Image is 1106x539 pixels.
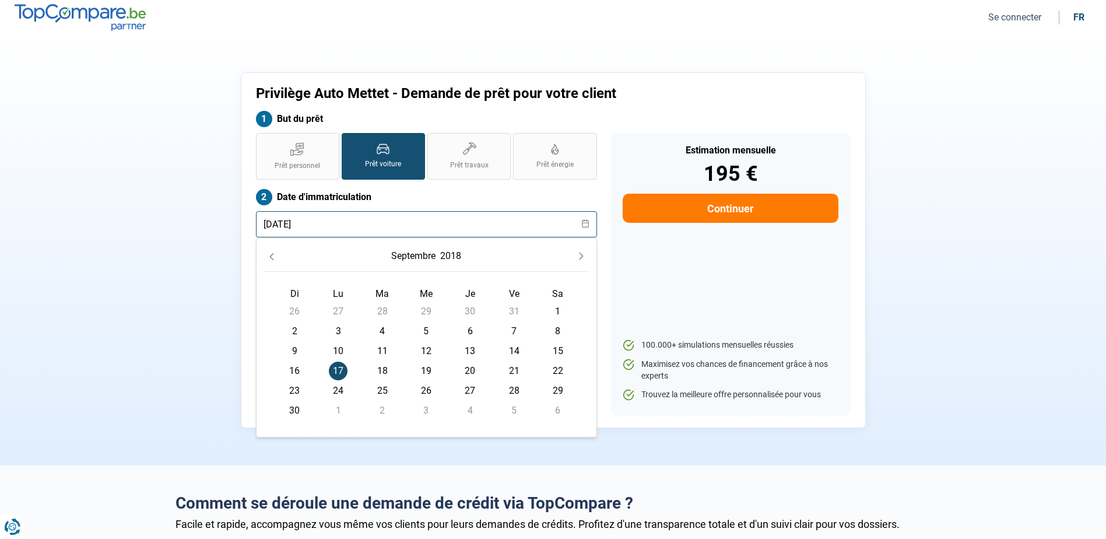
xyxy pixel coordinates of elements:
[285,322,304,341] span: 2
[623,146,838,155] div: Estimation mensuelle
[256,211,597,237] input: jj/mm/aaaa
[536,341,580,361] td: 15
[373,381,392,400] span: 25
[360,401,404,421] td: 2
[417,401,436,420] span: 3
[273,381,317,401] td: 23
[549,302,567,321] span: 1
[623,163,838,184] div: 195 €
[450,160,489,170] span: Prêt travaux
[373,302,392,321] span: 28
[552,288,563,299] span: Sa
[438,246,464,267] button: Choose Year
[404,401,448,421] td: 3
[417,322,436,341] span: 5
[175,494,931,513] h2: Comment se déroule une demande de crédit via TopCompare ?
[285,362,304,380] span: 16
[317,361,360,381] td: 17
[317,381,360,401] td: 24
[417,342,436,360] span: 12
[264,248,280,264] button: Previous Month
[373,401,392,420] span: 2
[1073,12,1084,23] div: fr
[549,342,567,360] span: 15
[329,381,347,400] span: 24
[256,238,597,437] div: Choose Date
[275,161,320,171] span: Prêt personnel
[492,361,536,381] td: 21
[549,362,567,380] span: 22
[461,381,479,400] span: 27
[373,322,392,341] span: 4
[536,381,580,401] td: 29
[448,401,492,421] td: 4
[273,341,317,361] td: 9
[461,322,479,341] span: 6
[285,342,304,360] span: 9
[317,321,360,341] td: 3
[389,246,438,267] button: Choose Month
[417,381,436,400] span: 26
[317,341,360,361] td: 10
[317,401,360,421] td: 1
[404,361,448,381] td: 19
[573,248,589,264] button: Next Month
[536,160,574,170] span: Prêt énergie
[329,401,347,420] span: 1
[492,381,536,401] td: 28
[273,401,317,421] td: 30
[360,361,404,381] td: 18
[536,302,580,321] td: 1
[461,401,479,420] span: 4
[492,401,536,421] td: 5
[417,362,436,380] span: 19
[461,342,479,360] span: 13
[623,389,838,401] li: Trouvez la meilleure offre personnalisée pour vous
[375,288,389,299] span: Ma
[505,342,524,360] span: 14
[536,361,580,381] td: 22
[175,518,931,530] div: Facile et rapide, accompagnez vous même vos clients pour leurs demandes de crédits. Profitez d'un...
[329,322,347,341] span: 3
[404,302,448,321] td: 29
[448,341,492,361] td: 13
[536,401,580,421] td: 6
[509,288,519,299] span: Ve
[273,321,317,341] td: 2
[329,362,347,380] span: 17
[373,362,392,380] span: 18
[285,381,304,400] span: 23
[465,288,475,299] span: Je
[365,159,401,169] span: Prêt voiture
[256,85,698,102] h1: Privilège Auto Mettet - Demande de prêt pour votre client
[549,401,567,420] span: 6
[290,288,299,299] span: Di
[256,111,597,127] label: But du prêt
[623,359,838,381] li: Maximisez vos chances de financement grâce à nos experts
[329,342,347,360] span: 10
[448,321,492,341] td: 6
[448,381,492,401] td: 27
[549,381,567,400] span: 29
[15,4,146,30] img: TopCompare.be
[417,302,436,321] span: 29
[373,342,392,360] span: 11
[360,302,404,321] td: 28
[505,381,524,400] span: 28
[273,361,317,381] td: 16
[329,302,347,321] span: 27
[536,321,580,341] td: 8
[623,194,838,223] button: Continuer
[404,381,448,401] td: 26
[505,302,524,321] span: 31
[360,341,404,361] td: 11
[492,341,536,361] td: 14
[461,362,479,380] span: 20
[985,11,1045,23] button: Se connecter
[448,361,492,381] td: 20
[505,322,524,341] span: 7
[333,288,343,299] span: Lu
[317,302,360,321] td: 27
[285,401,304,420] span: 30
[505,362,524,380] span: 21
